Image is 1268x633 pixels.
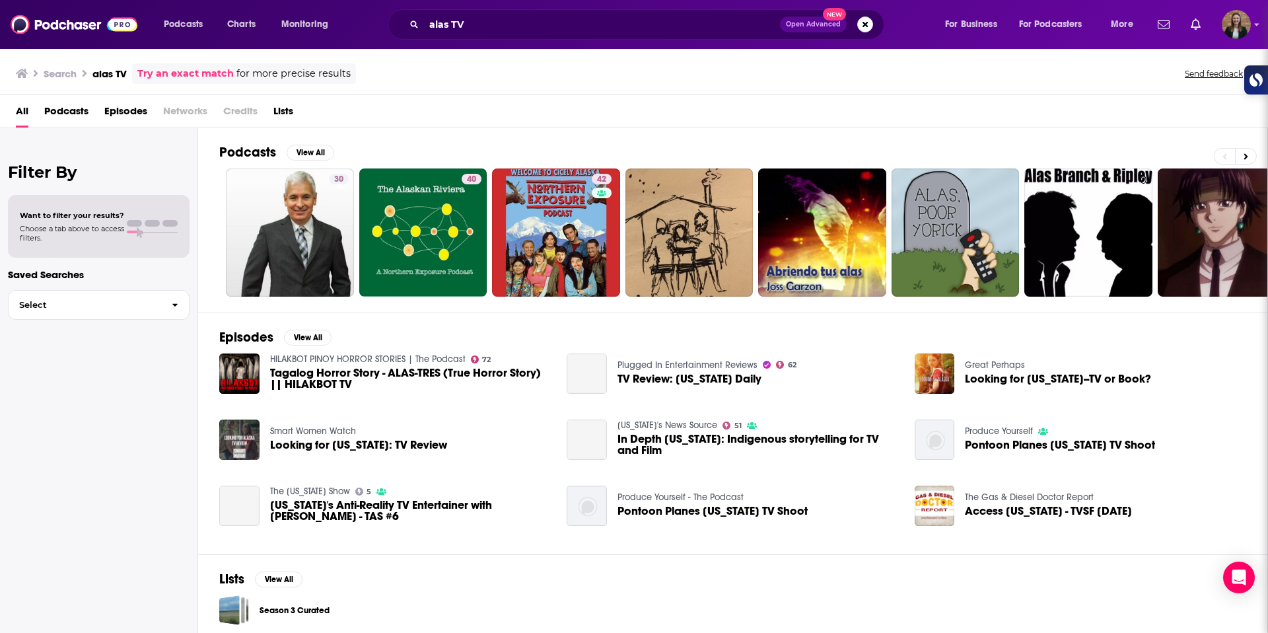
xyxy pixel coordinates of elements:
a: Alaska's Anti-Reality TV Entertainer with Rob Prince - TAS #6 [270,500,551,522]
img: Pontoon Planes Alaska TV Shoot [567,486,607,526]
a: Pontoon Planes Alaska TV Shoot [617,505,808,517]
span: Charts [227,15,256,34]
span: Pontoon Planes [US_STATE] TV Shoot [965,439,1155,451]
a: Looking for Alaska: TV Review [270,439,447,451]
a: All [16,100,28,128]
a: Produce Yourself - The Podcast [617,492,744,503]
span: Podcasts [164,15,203,34]
input: Search podcasts, credits, & more... [424,14,780,35]
a: Show notifications dropdown [1152,13,1175,36]
span: TV Review: [US_STATE] Daily [617,373,761,385]
h3: Search [44,67,77,80]
a: 51 [722,422,742,429]
a: Looking for Alaska--TV or Book? [965,373,1151,385]
h2: Filter By [8,163,190,182]
a: Pontoon Planes Alaska TV Shoot [965,439,1155,451]
a: Smart Women Watch [270,426,356,437]
span: 72 [482,357,491,363]
img: Pontoon Planes Alaska TV Shoot [915,420,955,460]
h2: Episodes [219,329,273,346]
img: Access Alaska - TVSF 8-10-16 [915,486,955,526]
img: Podchaser - Follow, Share and Rate Podcasts [11,12,137,37]
button: open menu [155,14,220,35]
a: Alaska's Anti-Reality TV Entertainer with Rob Prince - TAS #6 [219,486,260,526]
a: Lists [273,100,293,128]
a: HILAKBOT PINOY HORROR STORIES | The Podcast [270,354,466,365]
a: In Depth Alaska: Indigenous storytelling for TV and Film [567,420,607,460]
a: ListsView All [219,571,302,587]
a: EpisodesView All [219,329,332,346]
a: Show notifications dropdown [1185,13,1206,36]
span: 30 [334,173,343,186]
span: Looking for [US_STATE]--TV or Book? [965,373,1151,385]
p: Saved Searches [8,268,190,281]
button: open menu [936,14,1014,35]
span: New [823,8,847,20]
button: Show profile menu [1222,10,1251,39]
span: 62 [788,362,796,368]
span: Pontoon Planes [US_STATE] TV Shoot [617,505,808,517]
button: open menu [1102,14,1150,35]
a: Produce Yourself [965,426,1033,437]
a: PodcastsView All [219,144,334,161]
a: 5 [355,488,372,496]
span: Monitoring [281,15,328,34]
img: User Profile [1222,10,1251,39]
a: Tagalog Horror Story - ALAS-TRES (True Horror Story) || HILAKBOT TV [270,367,551,390]
a: 0 [1024,168,1152,297]
a: Alaska's News Source [617,420,717,431]
span: 51 [734,423,742,429]
span: Want to filter your results? [20,211,124,220]
button: View All [284,330,332,346]
span: for more precise results [236,66,351,81]
span: Choose a tab above to access filters. [20,224,124,242]
span: Networks [163,100,207,128]
span: Select [9,301,161,309]
a: Plugged In Entertainment Reviews [617,359,757,371]
div: 0 [1140,174,1147,291]
a: 30 [226,168,354,297]
span: Podcasts [44,100,88,128]
div: Open Intercom Messenger [1223,562,1255,593]
a: Charts [219,14,264,35]
a: Great Perhaps [965,359,1025,371]
span: Logged in as k_burns [1222,10,1251,39]
button: open menu [272,14,345,35]
a: Episodes [104,100,147,128]
button: View All [287,145,334,161]
a: Season 3 Curated [260,603,330,618]
button: Open AdvancedNew [780,17,847,32]
a: 30 [329,174,349,184]
h2: Podcasts [219,144,276,161]
a: 42 [492,168,620,297]
a: Season 3 Curated [219,595,249,625]
a: 62 [776,361,796,369]
a: TV Review: Alaska Daily [567,354,607,394]
a: 72 [471,355,491,363]
span: In Depth [US_STATE]: Indigenous storytelling for TV and Film [617,433,899,456]
a: Try an exact match [137,66,234,81]
a: In Depth Alaska: Indigenous storytelling for TV and Film [617,433,899,456]
span: More [1111,15,1133,34]
button: Select [8,290,190,320]
span: For Podcasters [1019,15,1082,34]
h2: Lists [219,571,244,587]
a: Access Alaska - TVSF 8-10-16 [965,505,1132,517]
img: Looking for Alaska: TV Review [219,420,260,460]
img: Looking for Alaska--TV or Book? [915,354,955,394]
img: Tagalog Horror Story - ALAS-TRES (True Horror Story) || HILAKBOT TV [219,354,260,394]
a: TV Review: Alaska Daily [617,373,761,385]
span: 5 [367,489,371,495]
span: Access [US_STATE] - TVSF [DATE] [965,505,1132,517]
a: The Gas & Diesel Doctor Report [965,492,1094,503]
span: [US_STATE]'s Anti-Reality TV Entertainer with [PERSON_NAME] - TAS #6 [270,500,551,522]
